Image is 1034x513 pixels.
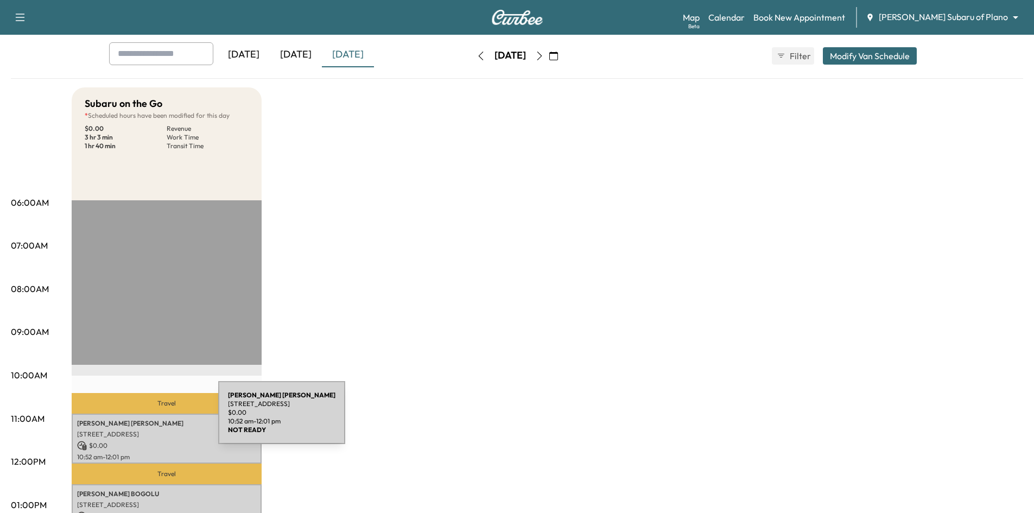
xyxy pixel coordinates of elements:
[85,142,167,150] p: 1 hr 40 min
[11,196,49,209] p: 06:00AM
[823,47,917,65] button: Modify Van Schedule
[77,441,256,451] p: $ 0.00
[72,464,262,484] p: Travel
[11,325,49,338] p: 09:00AM
[270,42,322,67] div: [DATE]
[11,498,47,511] p: 01:00PM
[228,400,335,408] p: [STREET_ADDRESS]
[491,10,543,25] img: Curbee Logo
[228,408,335,417] p: $ 0.00
[228,391,335,399] b: [PERSON_NAME] [PERSON_NAME]
[85,124,167,133] p: $ 0.00
[11,239,48,252] p: 07:00AM
[228,426,266,434] b: NOT READY
[77,430,256,439] p: [STREET_ADDRESS]
[708,11,745,24] a: Calendar
[683,11,700,24] a: MapBeta
[772,47,814,65] button: Filter
[85,96,162,111] h5: Subaru on the Go
[77,501,256,509] p: [STREET_ADDRESS]
[167,124,249,133] p: Revenue
[11,455,46,468] p: 12:00PM
[753,11,845,24] a: Book New Appointment
[879,11,1008,23] span: [PERSON_NAME] Subaru of Plano
[77,453,256,461] p: 10:52 am - 12:01 pm
[77,419,256,428] p: [PERSON_NAME] [PERSON_NAME]
[72,393,262,414] p: Travel
[11,369,47,382] p: 10:00AM
[494,49,526,62] div: [DATE]
[11,282,49,295] p: 08:00AM
[11,412,45,425] p: 11:00AM
[167,133,249,142] p: Work Time
[688,22,700,30] div: Beta
[228,417,335,426] p: 10:52 am - 12:01 pm
[85,111,249,120] p: Scheduled hours have been modified for this day
[790,49,809,62] span: Filter
[77,490,256,498] p: [PERSON_NAME] BOGOLU
[85,133,167,142] p: 3 hr 3 min
[167,142,249,150] p: Transit Time
[322,42,374,67] div: [DATE]
[218,42,270,67] div: [DATE]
